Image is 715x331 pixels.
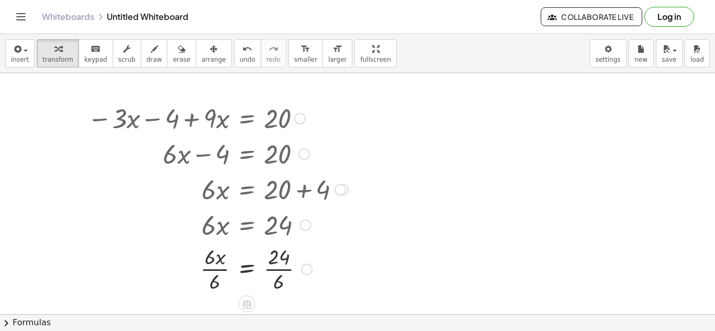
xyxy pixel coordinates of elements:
span: erase [173,56,190,63]
button: undoundo [234,39,261,67]
button: load [685,39,710,67]
span: undo [240,56,255,63]
span: arrange [202,56,226,63]
span: scrub [118,56,136,63]
button: new [629,39,654,67]
button: keyboardkeypad [79,39,113,67]
span: transform [42,56,73,63]
button: draw [141,39,168,67]
span: save [662,56,676,63]
span: settings [596,56,621,63]
span: smaller [294,56,317,63]
span: larger [328,56,347,63]
button: insert [5,39,35,67]
button: Collaborate Live [541,7,642,26]
button: redoredo [261,39,286,67]
button: Log in [644,7,694,27]
span: load [690,56,704,63]
span: redo [266,56,281,63]
button: arrange [196,39,232,67]
button: scrub [113,39,141,67]
i: format_size [332,43,342,55]
span: Collaborate Live [550,12,633,21]
button: fullscreen [354,39,396,67]
span: fullscreen [360,56,390,63]
i: undo [242,43,252,55]
button: settings [590,39,627,67]
i: redo [269,43,278,55]
button: erase [167,39,196,67]
button: format_sizesmaller [288,39,323,67]
i: format_size [300,43,310,55]
i: keyboard [91,43,100,55]
span: keypad [84,56,107,63]
span: insert [11,56,29,63]
span: new [634,56,647,63]
button: save [656,39,683,67]
a: Whiteboards [42,12,94,22]
div: Apply the same math to both sides of the equation [238,295,255,312]
button: transform [37,39,79,67]
button: format_sizelarger [322,39,352,67]
span: draw [147,56,162,63]
button: Toggle navigation [13,8,29,25]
